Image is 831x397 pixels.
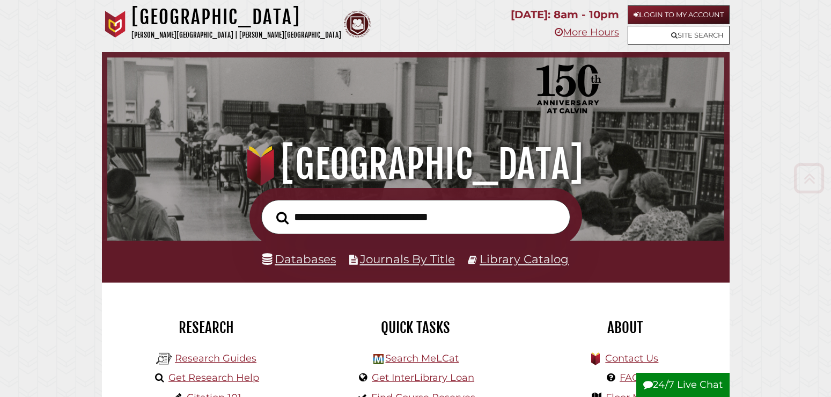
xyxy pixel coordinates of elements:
h2: Quick Tasks [319,319,512,337]
button: Search [271,208,294,227]
a: Get InterLibrary Loan [372,372,474,384]
a: Get Research Help [168,372,259,384]
a: Search MeLCat [385,352,459,364]
p: [DATE]: 8am - 10pm [511,5,619,24]
a: Research Guides [175,352,256,364]
h2: Research [110,319,303,337]
a: More Hours [555,26,619,38]
a: FAQs [620,372,645,384]
h2: About [528,319,722,337]
img: Hekman Library Logo [156,351,172,367]
a: Back to Top [790,169,828,187]
img: Hekman Library Logo [373,354,384,364]
a: Site Search [628,26,730,45]
img: Calvin Theological Seminary [344,11,371,38]
a: Login to My Account [628,5,730,24]
a: Journals By Title [360,252,455,266]
h1: [GEOGRAPHIC_DATA] [120,141,712,188]
i: Search [276,212,289,225]
a: Library Catalog [480,252,569,266]
p: [PERSON_NAME][GEOGRAPHIC_DATA] | [PERSON_NAME][GEOGRAPHIC_DATA] [131,29,341,41]
a: Contact Us [605,352,658,364]
a: Databases [262,252,336,266]
img: Calvin University [102,11,129,38]
h1: [GEOGRAPHIC_DATA] [131,5,341,29]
